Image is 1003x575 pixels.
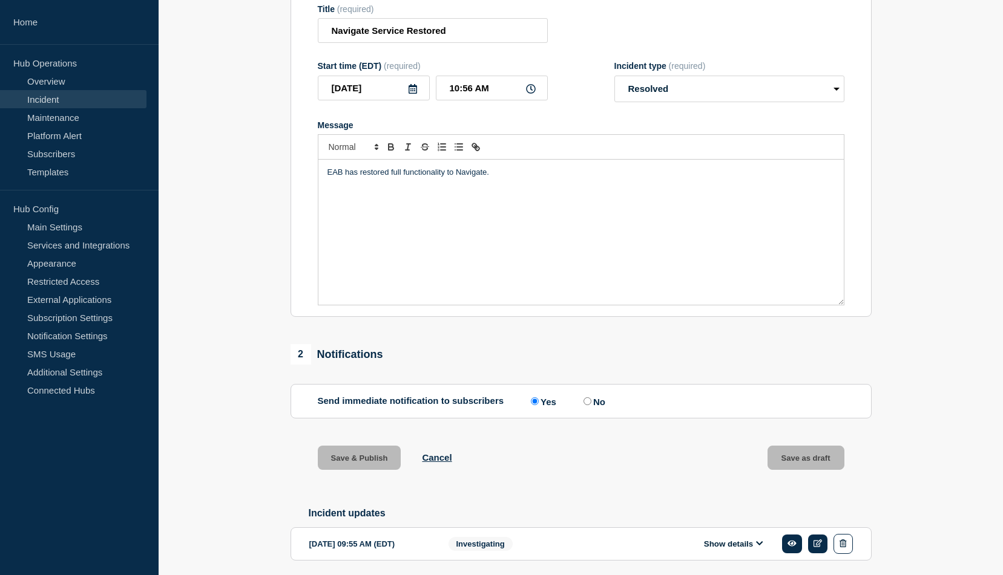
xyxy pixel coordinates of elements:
button: Save as draft [768,446,844,470]
p: EAB has restored full functionality to Navigate. [327,167,835,178]
input: Yes [531,397,539,405]
button: Show details [700,539,767,549]
button: Save & Publish [318,446,401,470]
button: Toggle italic text [400,140,416,154]
span: Font size [323,140,383,154]
div: Message [318,120,844,130]
div: Message [318,160,844,305]
div: Incident type [614,61,844,71]
label: Yes [528,395,556,407]
button: Toggle link [467,140,484,154]
div: Title [318,4,548,14]
input: HH:MM A [436,76,548,100]
select: Incident type [614,76,844,102]
p: Send immediate notification to subscribers [318,395,504,407]
input: YYYY-MM-DD [318,76,430,100]
button: Toggle bold text [383,140,400,154]
input: Title [318,18,548,43]
span: (required) [669,61,706,71]
span: (required) [384,61,421,71]
h2: Incident updates [309,508,872,519]
button: Cancel [422,452,452,463]
div: Notifications [291,344,383,365]
button: Toggle bulleted list [450,140,467,154]
button: Toggle ordered list [433,140,450,154]
span: 2 [291,344,311,365]
span: Investigating [449,537,513,551]
button: Toggle strikethrough text [416,140,433,154]
div: [DATE] 09:55 AM (EDT) [309,534,430,554]
span: (required) [337,4,374,14]
div: Start time (EDT) [318,61,548,71]
label: No [580,395,605,407]
div: Send immediate notification to subscribers [318,395,844,407]
input: No [584,397,591,405]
